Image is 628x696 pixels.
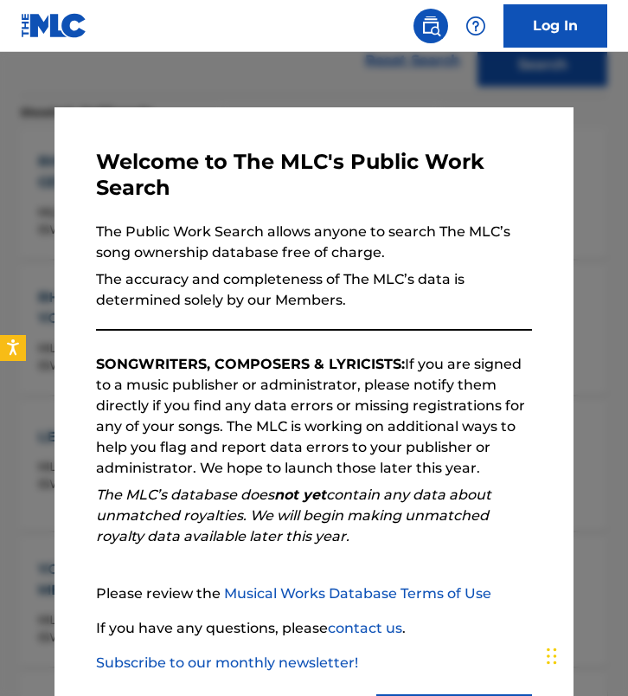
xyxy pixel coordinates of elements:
img: help [465,16,486,36]
a: Public Search [413,9,448,43]
p: Please review the [96,583,532,604]
p: If you have any questions, please . [96,618,532,639]
iframe: Chat Widget [541,613,628,696]
a: Subscribe to our monthly newsletter! [96,654,358,671]
h3: Welcome to The MLC's Public Work Search [96,149,532,201]
p: If you are signed to a music publisher or administrator, please notify them directly if you find ... [96,354,532,479]
strong: SONGWRITERS, COMPOSERS & LYRICISTS: [96,356,405,372]
a: Log In [503,4,607,48]
p: The Public Work Search allows anyone to search The MLC’s song ownership database free of charge. [96,222,532,263]
div: Help [458,9,493,43]
img: search [420,16,441,36]
a: contact us [328,620,402,636]
strong: not yet [274,487,326,503]
em: The MLC’s database does contain any data about unmatched royalties. We will begin making unmatche... [96,487,491,545]
p: The accuracy and completeness of The MLC’s data is determined solely by our Members. [96,269,532,311]
div: Drag [547,630,557,682]
img: MLC Logo [21,13,87,38]
a: Musical Works Database Terms of Use [224,585,491,602]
